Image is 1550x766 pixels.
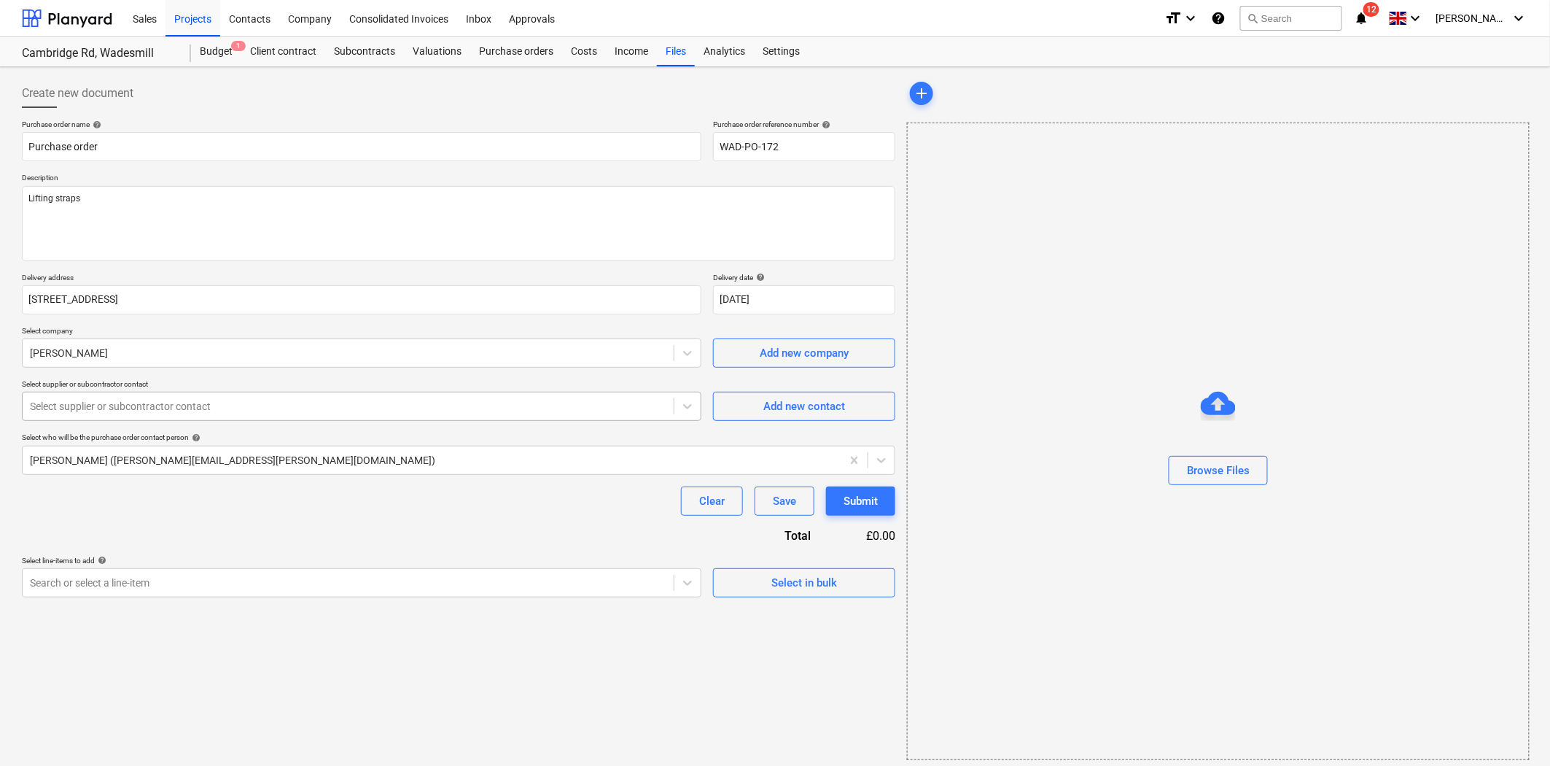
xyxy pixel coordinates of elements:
[819,120,830,129] span: help
[22,379,701,392] p: Select supplier or subcontractor contact
[695,37,754,66] a: Analytics
[22,273,701,285] p: Delivery address
[657,37,695,66] a: Files
[22,433,895,442] div: Select who will be the purchase order contact person
[95,556,106,565] span: help
[22,186,895,261] textarea: Lifting straps
[773,492,796,511] div: Save
[835,527,896,544] div: £0.00
[713,285,895,314] input: Delivery date not specified
[1182,9,1199,27] i: keyboard_arrow_down
[1354,9,1368,27] i: notifications
[404,37,470,66] a: Valuations
[1240,6,1342,31] button: Search
[606,37,657,66] a: Income
[1187,461,1250,480] div: Browse Files
[191,37,241,66] a: Budget1
[1436,12,1509,24] span: [PERSON_NAME]
[189,433,200,442] span: help
[22,46,174,61] div: Cambridge Rd, Wadesmill
[1477,696,1550,766] iframe: Chat Widget
[90,120,101,129] span: help
[191,37,241,66] div: Budget
[713,568,895,597] button: Select in bulk
[22,173,895,185] p: Description
[22,85,133,102] span: Create new document
[826,487,895,516] button: Submit
[699,492,725,511] div: Clear
[1407,9,1425,27] i: keyboard_arrow_down
[22,556,701,565] div: Select line-items to add
[844,492,878,511] div: Submit
[755,487,814,516] button: Save
[713,273,895,282] div: Delivery date
[562,37,606,66] a: Costs
[713,338,895,368] button: Add new company
[470,37,562,66] a: Purchase orders
[681,487,743,516] button: Clear
[1164,9,1182,27] i: format_size
[713,120,895,129] div: Purchase order reference number
[760,344,849,363] div: Add new company
[913,85,930,102] span: add
[713,132,895,161] input: Reference number
[22,132,701,161] input: Document name
[1511,9,1528,27] i: keyboard_arrow_down
[706,527,834,544] div: Total
[1363,2,1379,17] span: 12
[907,123,1530,760] div: Browse Files
[241,37,325,66] a: Client contract
[22,326,701,338] p: Select company
[1211,9,1226,27] i: Knowledge base
[753,273,765,282] span: help
[22,120,701,129] div: Purchase order name
[22,285,701,314] input: Delivery address
[754,37,809,66] a: Settings
[231,41,246,51] span: 1
[771,573,837,592] div: Select in bulk
[1169,456,1268,485] button: Browse Files
[763,397,845,416] div: Add new contact
[713,392,895,421] button: Add new contact
[325,37,404,66] a: Subcontracts
[1247,12,1258,24] span: search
